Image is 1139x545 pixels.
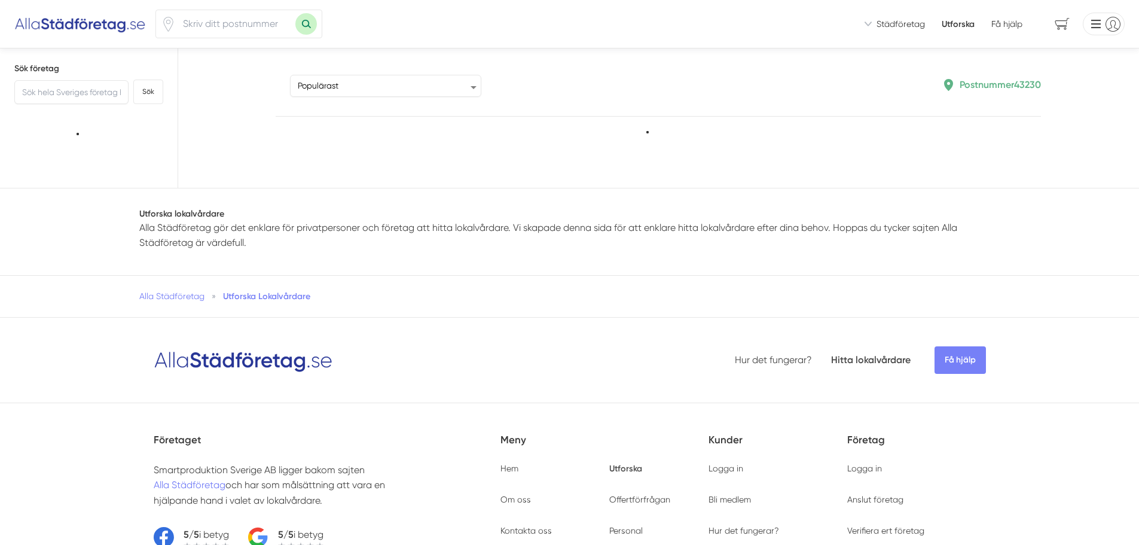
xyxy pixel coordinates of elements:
[295,13,317,35] button: Sök med postnummer
[991,18,1022,30] span: Få hjälp
[212,290,216,302] span: »
[877,18,925,30] span: Städföretag
[154,347,333,373] img: Logotyp Alla Städföretag
[176,10,295,38] input: Skriv ditt postnummer
[609,463,642,474] a: Utforska
[139,208,1000,220] h1: Utforska lokalvårdare
[709,495,751,504] a: Bli medlem
[278,527,323,542] p: i betyg
[139,291,204,301] a: Alla Städföretag
[161,17,176,32] span: Klicka för att använda din position.
[935,346,986,374] span: Få hjälp
[154,479,225,491] a: Alla Städföretag
[133,80,163,104] button: Sök
[847,464,882,473] a: Logga in
[278,529,294,540] strong: 5/5
[609,495,670,504] a: Offertförfrågan
[223,291,310,302] a: Utforska Lokalvårdare
[709,464,743,473] a: Logga in
[709,432,847,462] h5: Kunder
[184,529,199,540] strong: 5/5
[14,80,129,104] input: Sök hela Sveriges företag här...
[161,17,176,32] svg: Pin / Karta
[735,354,812,366] a: Hur det fungerar?
[847,526,924,535] a: Verifiera ert företag
[139,290,1000,302] nav: Breadcrumb
[831,354,911,366] a: Hitta lokalvårdare
[960,77,1041,92] p: Postnummer 43230
[847,495,903,504] a: Anslut företag
[14,14,146,34] img: Alla Städföretag
[1046,14,1078,35] span: navigation-cart
[154,462,422,508] p: Smartproduktion Sverige AB ligger bakom sajten och har som målsättning att vara en hjälpande hand...
[139,220,1000,251] p: Alla Städföretag gör det enklare för privatpersoner och företag att hitta lokalvårdare. Vi skapad...
[14,63,163,75] h5: Sök företag
[184,527,229,542] p: i betyg
[942,18,975,30] a: Utforska
[500,526,552,535] a: Kontakta oss
[500,464,518,473] a: Hem
[500,432,709,462] h5: Meny
[154,432,500,462] h5: Företaget
[847,432,986,462] h5: Företag
[609,526,643,535] a: Personal
[500,495,531,504] a: Om oss
[709,526,779,535] a: Hur det fungerar?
